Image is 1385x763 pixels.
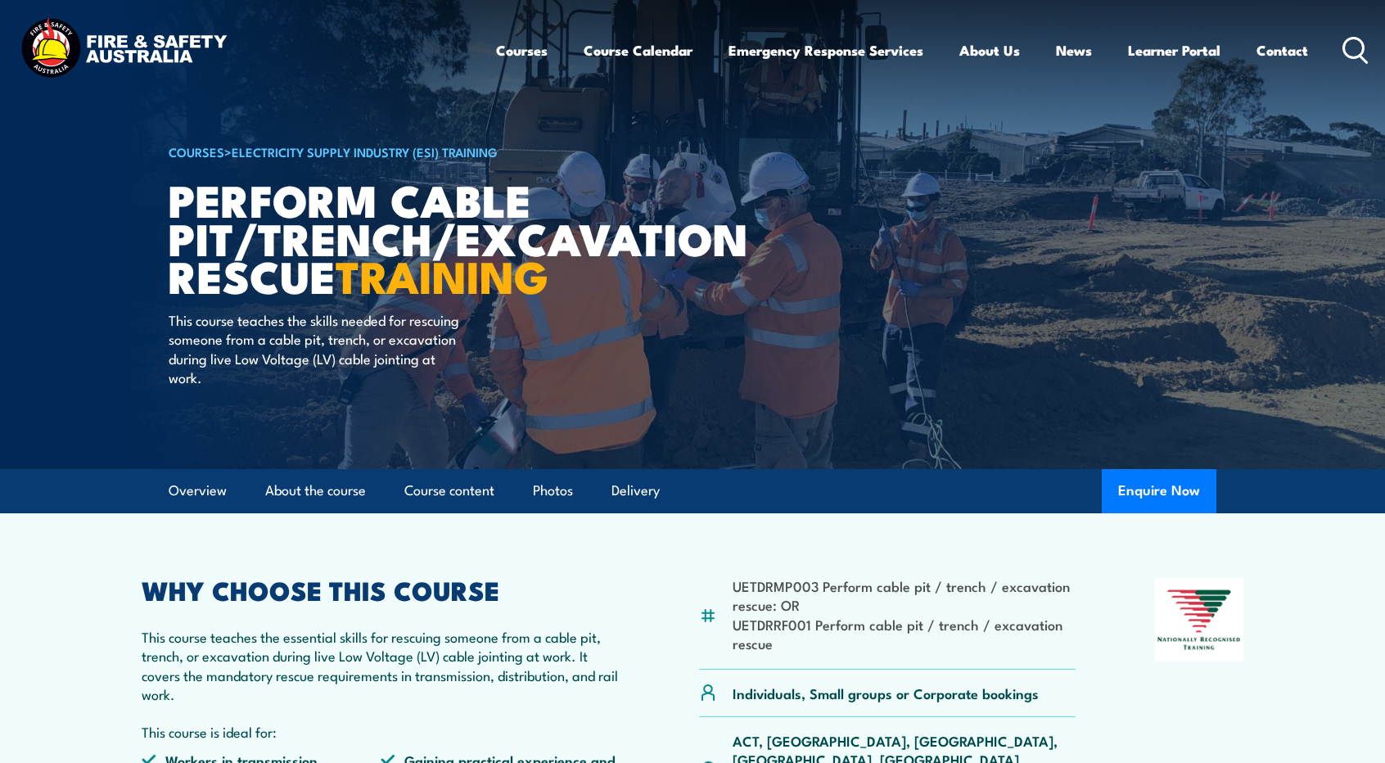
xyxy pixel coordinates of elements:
a: Photos [533,469,573,512]
a: Courses [496,29,548,72]
li: UETDRMP003 Perform cable pit / trench / excavation rescue: OR [733,576,1076,615]
a: Learner Portal [1128,29,1220,72]
a: About Us [959,29,1020,72]
a: Overview [169,469,227,512]
h6: > [169,142,573,161]
a: Course Calendar [584,29,692,72]
a: News [1056,29,1092,72]
p: This course teaches the skills needed for rescuing someone from a cable pit, trench, or excavatio... [169,310,467,387]
p: This course teaches the essential skills for rescuing someone from a cable pit, trench, or excava... [142,627,620,704]
a: Electricity Supply Industry (ESI) Training [232,142,498,160]
button: Enquire Now [1102,469,1216,513]
a: COURSES [169,142,224,160]
strong: TRAINING [336,241,548,309]
li: UETDRRF001 Perform cable pit / trench / excavation rescue [733,615,1076,653]
a: Course content [404,469,494,512]
a: About the course [265,469,366,512]
h2: WHY CHOOSE THIS COURSE [142,578,620,601]
h1: Perform Cable Pit/Trench/Excavation Rescue [169,180,573,295]
a: Contact [1256,29,1308,72]
a: Delivery [611,469,660,512]
img: Nationally Recognised Training logo. [1155,578,1243,661]
p: Individuals, Small groups or Corporate bookings [733,684,1039,702]
p: This course is ideal for: [142,722,620,741]
a: Emergency Response Services [729,29,923,72]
